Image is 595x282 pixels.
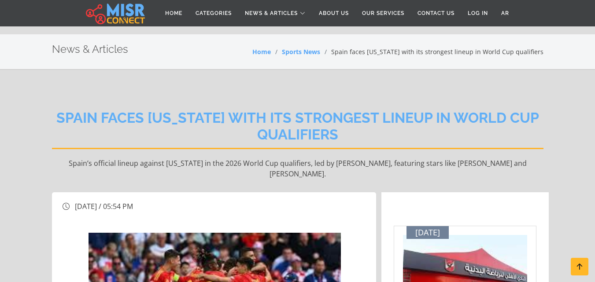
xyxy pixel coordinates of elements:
[52,158,543,179] p: Spain’s official lineup against [US_STATE] in the 2026 World Cup qualifiers, led by [PERSON_NAME]...
[461,5,495,22] a: Log in
[355,5,411,22] a: Our Services
[52,110,543,149] h2: Spain faces [US_STATE] with its strongest lineup in World Cup qualifiers
[245,9,298,17] span: News & Articles
[320,47,543,56] li: Spain faces [US_STATE] with its strongest lineup in World Cup qualifiers
[238,5,312,22] a: News & Articles
[189,5,238,22] a: Categories
[415,228,440,238] span: [DATE]
[282,48,320,56] a: Sports News
[411,5,461,22] a: Contact Us
[159,5,189,22] a: Home
[312,5,355,22] a: About Us
[86,2,145,24] img: main.misr_connect
[52,43,128,56] h2: News & Articles
[495,5,516,22] a: AR
[75,201,133,211] span: [DATE] / 05:54 PM
[252,48,271,56] a: Home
